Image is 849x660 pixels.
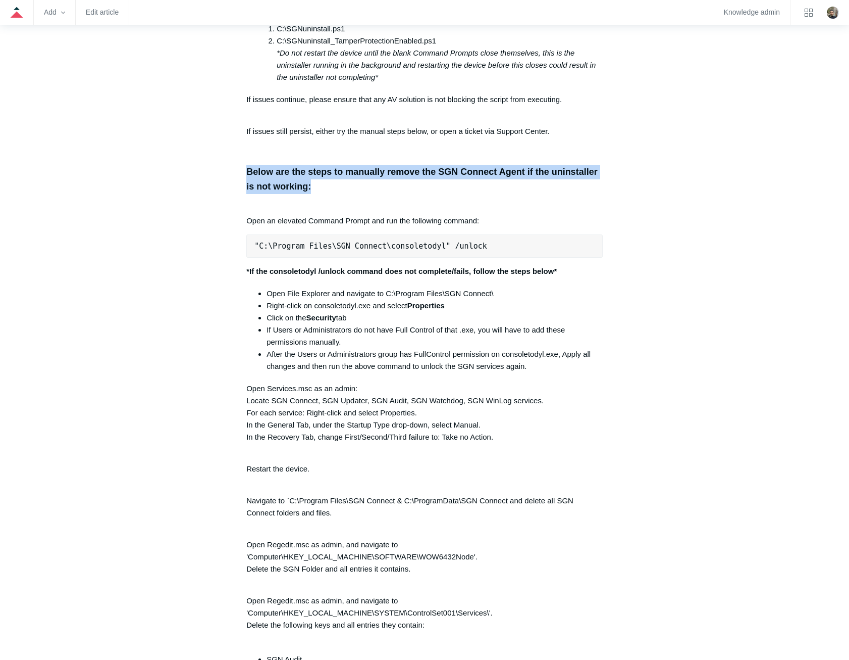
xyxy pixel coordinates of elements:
li: Run the script by using the command(s): [267,11,603,83]
a: Knowledge admin [724,10,780,15]
p: Open Regedit.msc as admin, and navigate to 'Computer\HKEY_LOCAL_MACHINE\SOFTWARE\WOW6432Node'. De... [246,527,603,575]
li: Click on the tab [267,312,603,324]
strong: Properties [407,301,445,310]
li: C:\SGNuninstall.ps1 [277,23,603,35]
em: *Do not restart the device until the blank Command Prompts close themselves, this is the uninstal... [277,49,596,81]
li: After the Users or Administrators group has FullControl permission on consoletodyl.exe, Apply all... [267,348,603,372]
p: If issues continue, please ensure that any AV solution is not blocking the script from executing. [246,93,603,118]
p: If issues still persist, either try the manual steps below, or open a ticket via Support Center. [246,125,603,137]
p: Navigate to `C:\Program Files\SGN Connect & C:\ProgramData\SGN Connect and delete all SGN Connect... [246,483,603,519]
li: C:\SGNuninstall_TamperProtectionEnabled.ps1 [277,35,603,83]
img: user avatar [827,7,839,19]
li: If Users or Administrators do not have Full Control of that .exe, you will have to add these perm... [267,324,603,348]
li: Right-click on consoletodyl.exe and select [267,300,603,312]
pre: "C:\Program Files\SGN Connect\consoletodyl" /unlock [246,234,603,258]
p: Restart the device. [246,451,603,475]
li: Open File Explorer and navigate to C:\Program Files\SGN Connect\ [267,288,603,300]
p: Open an elevated Command Prompt and run the following command: [246,203,603,227]
strong: Security [306,313,336,322]
zd-hc-trigger: Add [44,10,65,15]
a: Edit article [86,10,119,15]
strong: *If the consoletodyl /unlock command does not complete/fails, follow the steps below* [246,267,557,275]
zd-hc-trigger: Click your profile icon to open the profile menu [827,7,839,19]
p: Open Services.msc as an admin: Locate SGN Connect, SGN Updater, SGN Audit, SGN Watchdog, SGN WinL... [246,383,603,443]
h3: Below are the steps to manually remove the SGN Connect Agent if the uninstaller is not working: [246,165,603,194]
p: Open Regedit.msc as admin, and navigate to 'Computer\HKEY_LOCAL_MACHINE\SYSTEM\ControlSet001\Serv... [246,583,603,643]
